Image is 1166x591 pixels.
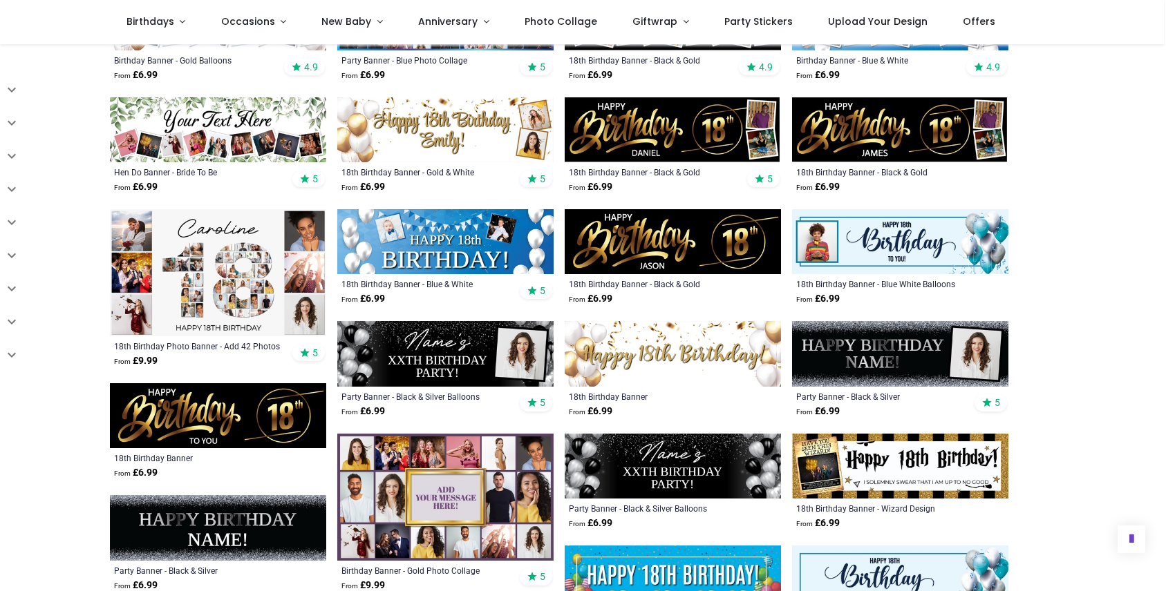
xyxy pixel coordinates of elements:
[114,354,158,368] strong: £ 9.99
[114,55,281,66] a: Birthday Banner - Gold Balloons
[221,14,275,28] span: Occasions
[337,321,554,386] img: Personalised Party Banner - Black & Silver Balloons - Custom Text & 1 Photo Upload
[565,97,781,162] img: Personalised Happy 18th Birthday Banner - Black & Gold - Custom Name & 2 Photo Upload
[540,284,545,297] span: 5
[569,68,612,82] strong: £ 6.99
[110,383,326,448] img: Happy 18th Birthday Banner - Black & Gold
[565,209,781,274] img: Personalised Happy 18th Birthday Banner - Black & Gold - Custom Name
[792,209,1008,274] img: Personalised Happy 18th Birthday Banner - Blue White Balloons - 1 Photo Upload
[569,72,585,79] span: From
[114,358,131,365] span: From
[341,408,358,416] span: From
[796,503,963,514] a: 18th Birthday Banner - Wizard Design
[312,173,318,185] span: 5
[114,469,131,477] span: From
[796,408,813,416] span: From
[341,565,508,576] a: Birthday Banner - Gold Photo Collage
[796,520,813,527] span: From
[796,180,840,194] strong: £ 6.99
[569,55,735,66] a: 18th Birthday Banner - Black & Gold
[341,166,508,177] a: 18th Birthday Banner - Gold & White Balloons
[114,72,131,79] span: From
[569,295,585,303] span: From
[341,278,508,289] a: 18th Birthday Banner - Blue & White
[540,173,545,185] span: 5
[565,321,781,386] img: Happy 18th Birthday Banner - Gold & White Balloons
[341,295,358,303] span: From
[569,180,612,194] strong: £ 6.99
[796,166,963,177] a: 18th Birthday Banner - Black & Gold
[114,68,158,82] strong: £ 6.99
[796,68,840,82] strong: £ 6.99
[796,391,963,402] a: Party Banner - Black & Silver
[114,340,281,351] a: 18th Birthday Photo Banner - Add 42 Photos
[312,347,318,359] span: 5
[418,14,478,28] span: Anniversary
[341,184,358,191] span: From
[828,14,928,28] span: Upload Your Design
[796,278,963,289] div: 18th Birthday Banner - Blue White Balloons
[341,292,385,306] strong: £ 6.99
[321,14,371,28] span: New Baby
[569,184,585,191] span: From
[341,391,508,402] a: Party Banner - Black & Silver Balloons
[986,61,1000,73] span: 4.9
[540,570,545,583] span: 5
[796,55,963,66] a: Birthday Banner - Blue & White
[114,582,131,590] span: From
[341,405,385,418] strong: £ 6.99
[540,61,545,73] span: 5
[796,72,813,79] span: From
[569,391,735,402] div: 18th Birthday Banner
[569,503,735,514] a: Party Banner - Black & Silver Balloons
[114,180,158,194] strong: £ 6.99
[341,68,385,82] strong: £ 6.99
[540,396,545,409] span: 5
[341,180,385,194] strong: £ 6.99
[767,173,773,185] span: 5
[110,97,326,162] img: Personalised Hen Do Banner - Bride To Be - 9 Photo Upload
[126,14,174,28] span: Birthdays
[759,61,773,73] span: 4.9
[114,452,281,463] a: 18th Birthday Banner
[337,434,554,561] img: Personalised Birthday Backdrop Banner - Gold Photo Collage - 16 Photo Upload
[114,565,281,576] a: Party Banner - Black & Silver
[796,295,813,303] span: From
[569,520,585,527] span: From
[796,516,840,530] strong: £ 6.99
[341,55,508,66] a: Party Banner - Blue Photo Collage
[792,97,1008,162] img: Personalised Happy 18th Birthday Banner - Black & Gold - 2 Photo Upload
[569,166,735,177] a: 18th Birthday Banner - Black & Gold
[963,14,995,28] span: Offers
[792,434,1008,498] img: Personalised Happy 18th Birthday Banner - Wizard Design - 1 Photo Upload
[569,278,735,289] a: 18th Birthday Banner - Black & Gold
[110,495,326,560] img: Personalised Party Banner - Black & Silver - Custom Text
[569,292,612,306] strong: £ 6.99
[792,321,1008,386] img: Personalised Party Banner - Black & Silver - Custom Text & 1 Photo
[114,166,281,177] a: Hen Do Banner - Bride To Be
[337,209,554,274] img: Personalised Happy 18th Birthday Banner - Blue & White - 2 Photo Upload
[114,184,131,191] span: From
[110,209,326,336] img: Personalised 18th Birthday Photo Banner - Add 42 Photos - Custom Text
[995,396,1000,409] span: 5
[569,516,612,530] strong: £ 6.99
[565,434,781,498] img: Personalised Party Banner - Black & Silver Balloons - Custom Text
[525,14,597,28] span: Photo Collage
[341,72,358,79] span: From
[114,466,158,480] strong: £ 6.99
[337,97,554,162] img: Personalised Happy 18th Birthday Banner - Gold & White Balloons - 2 Photo Upload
